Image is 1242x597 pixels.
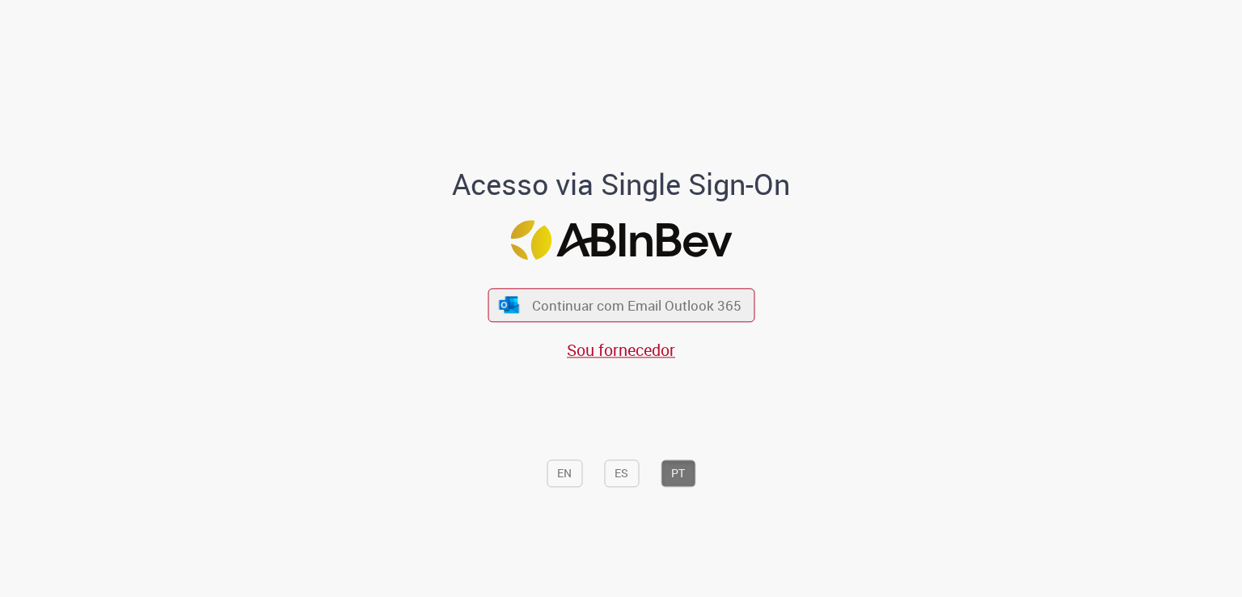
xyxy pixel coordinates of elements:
[510,220,732,260] img: Logo ABInBev
[397,168,846,201] h1: Acesso via Single Sign-On
[532,296,741,315] span: Continuar com Email Outlook 365
[547,460,582,488] button: EN
[604,460,639,488] button: ES
[661,460,695,488] button: PT
[498,296,521,313] img: ícone Azure/Microsoft 360
[488,289,754,322] button: ícone Azure/Microsoft 360 Continuar com Email Outlook 365
[567,339,675,361] a: Sou fornecedor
